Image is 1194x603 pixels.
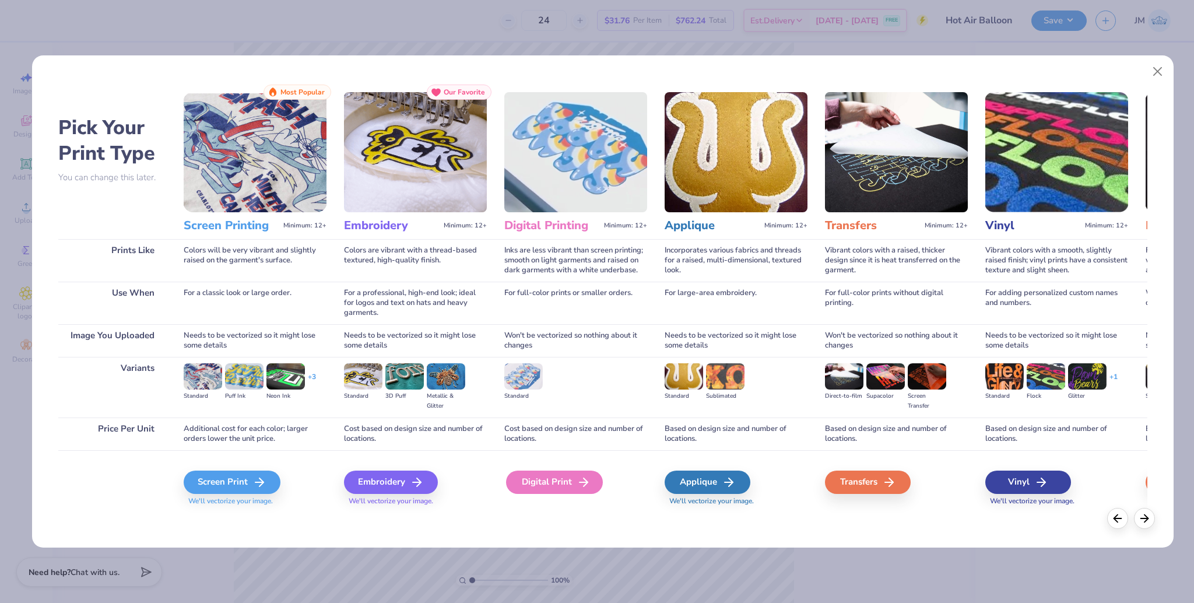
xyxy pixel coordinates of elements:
[504,363,543,389] img: Standard
[58,239,166,282] div: Prints Like
[665,324,807,357] div: Needs to be vectorized so it might lose some details
[825,391,863,401] div: Direct-to-film
[58,324,166,357] div: Image You Uploaded
[266,363,305,389] img: Neon Ink
[908,363,946,389] img: Screen Transfer
[1085,222,1128,230] span: Minimum: 12+
[504,282,647,324] div: For full-color prints or smaller orders.
[665,218,760,233] h3: Applique
[1068,363,1107,389] img: Glitter
[665,363,703,389] img: Standard
[665,391,703,401] div: Standard
[1146,391,1184,401] div: Standard
[866,391,905,401] div: Supacolor
[58,418,166,450] div: Price Per Unit
[58,173,166,183] p: You can change this later.
[58,115,166,166] h2: Pick Your Print Type
[985,282,1128,324] div: For adding personalized custom names and numbers.
[184,496,326,506] span: We'll vectorize your image.
[866,363,905,389] img: Supacolor
[444,222,487,230] span: Minimum: 12+
[985,391,1024,401] div: Standard
[308,372,316,392] div: + 3
[985,239,1128,282] div: Vibrant colors with a smooth, slightly raised finish; vinyl prints have a consistent texture and ...
[344,496,487,506] span: We'll vectorize your image.
[504,324,647,357] div: Won't be vectorized so nothing about it changes
[225,363,264,389] img: Puff Ink
[58,282,166,324] div: Use When
[184,282,326,324] div: For a classic look or large order.
[665,496,807,506] span: We'll vectorize your image.
[184,324,326,357] div: Needs to be vectorized so it might lose some details
[825,363,863,389] img: Direct-to-film
[1109,372,1118,392] div: + 1
[58,357,166,417] div: Variants
[985,418,1128,450] div: Based on design size and number of locations.
[825,324,968,357] div: Won't be vectorized so nothing about it changes
[985,92,1128,212] img: Vinyl
[427,363,465,389] img: Metallic & Glitter
[506,471,603,494] div: Digital Print
[184,418,326,450] div: Additional cost for each color; larger orders lower the unit price.
[985,496,1128,506] span: We'll vectorize your image.
[504,92,647,212] img: Digital Printing
[266,391,305,401] div: Neon Ink
[706,363,745,389] img: Sublimated
[825,282,968,324] div: For full-color prints without digital printing.
[344,363,382,389] img: Standard
[1146,363,1184,389] img: Standard
[825,92,968,212] img: Transfers
[665,282,807,324] div: For large-area embroidery.
[504,218,599,233] h3: Digital Printing
[825,471,911,494] div: Transfers
[1068,391,1107,401] div: Glitter
[1147,61,1169,83] button: Close
[184,239,326,282] div: Colors will be very vibrant and slightly raised on the garment's surface.
[665,239,807,282] div: Incorporates various fabrics and threads for a raised, multi-dimensional, textured look.
[825,418,968,450] div: Based on design size and number of locations.
[280,88,325,96] span: Most Popular
[764,222,807,230] span: Minimum: 12+
[985,471,1071,494] div: Vinyl
[908,391,946,411] div: Screen Transfer
[385,363,424,389] img: 3D Puff
[184,92,326,212] img: Screen Printing
[504,239,647,282] div: Inks are less vibrant than screen printing; smooth on light garments and raised on dark garments ...
[344,391,382,401] div: Standard
[344,324,487,357] div: Needs to be vectorized so it might lose some details
[665,92,807,212] img: Applique
[985,218,1080,233] h3: Vinyl
[344,218,439,233] h3: Embroidery
[184,471,280,494] div: Screen Print
[825,239,968,282] div: Vibrant colors with a raised, thicker design since it is heat transferred on the garment.
[604,222,647,230] span: Minimum: 12+
[225,391,264,401] div: Puff Ink
[344,282,487,324] div: For a professional, high-end look; ideal for logos and text on hats and heavy garments.
[184,391,222,401] div: Standard
[344,471,438,494] div: Embroidery
[1027,363,1065,389] img: Flock
[925,222,968,230] span: Minimum: 12+
[184,218,279,233] h3: Screen Printing
[385,391,424,401] div: 3D Puff
[344,239,487,282] div: Colors are vibrant with a thread-based textured, high-quality finish.
[444,88,485,96] span: Our Favorite
[1027,391,1065,401] div: Flock
[665,471,750,494] div: Applique
[985,363,1024,389] img: Standard
[504,418,647,450] div: Cost based on design size and number of locations.
[665,418,807,450] div: Based on design size and number of locations.
[985,324,1128,357] div: Needs to be vectorized so it might lose some details
[283,222,326,230] span: Minimum: 12+
[184,363,222,389] img: Standard
[504,391,543,401] div: Standard
[427,391,465,411] div: Metallic & Glitter
[344,418,487,450] div: Cost based on design size and number of locations.
[825,218,920,233] h3: Transfers
[344,92,487,212] img: Embroidery
[706,391,745,401] div: Sublimated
